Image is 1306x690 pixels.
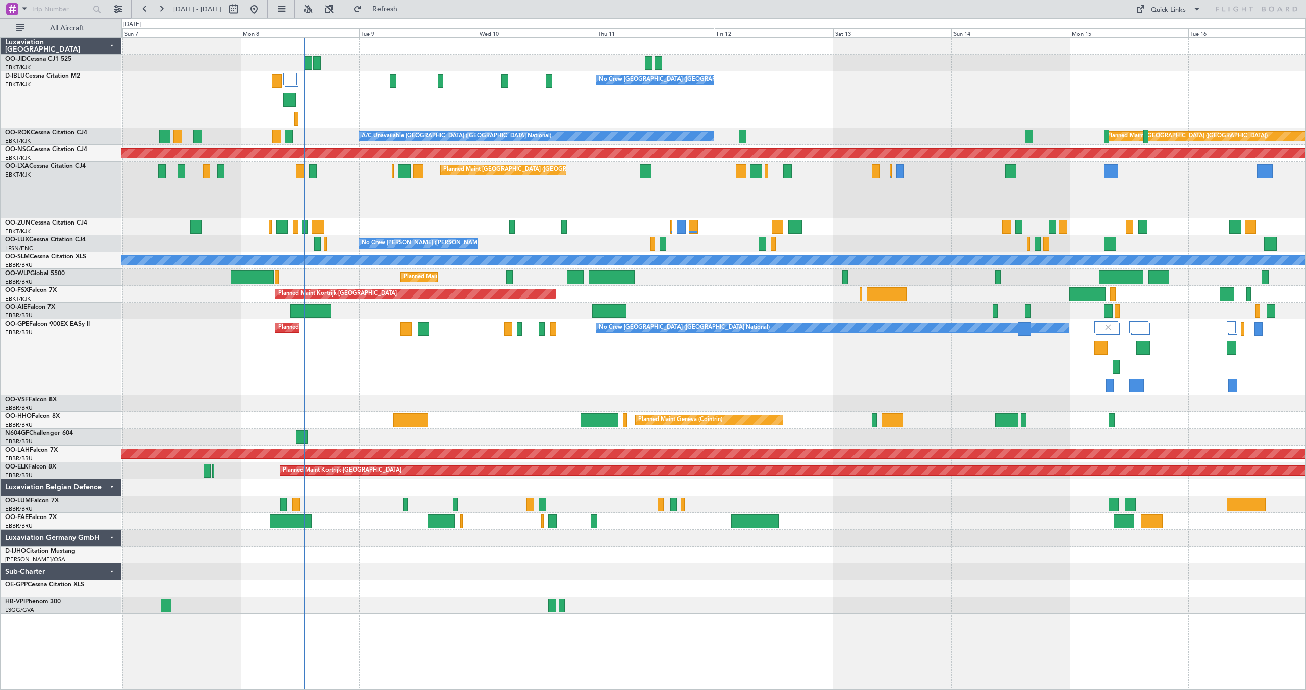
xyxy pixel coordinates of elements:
[5,130,31,136] span: OO-ROK
[5,582,84,588] a: OE-GPPCessna Citation XLS
[27,24,108,32] span: All Aircraft
[1107,129,1268,144] div: Planned Maint [GEOGRAPHIC_DATA] ([GEOGRAPHIC_DATA])
[5,505,33,513] a: EBBR/BRU
[5,64,31,71] a: EBKT/KJK
[5,254,86,260] a: OO-SLMCessna Citation XLS
[5,304,27,310] span: OO-AIE
[5,321,29,327] span: OO-GPE
[5,447,30,453] span: OO-LAH
[5,73,80,79] a: D-IBLUCessna Citation M2
[5,447,58,453] a: OO-LAHFalcon 7X
[11,20,111,36] button: All Aircraft
[715,28,833,37] div: Fri 12
[5,237,29,243] span: OO-LUX
[5,228,31,235] a: EBKT/KJK
[5,220,31,226] span: OO-ZUN
[5,146,31,153] span: OO-NSG
[5,56,27,62] span: OO-JID
[5,599,61,605] a: HB-VPIPhenom 300
[278,320,463,335] div: Planned Maint [GEOGRAPHIC_DATA] ([GEOGRAPHIC_DATA] National)
[5,548,76,554] a: D-IJHOCitation Mustang
[5,397,57,403] a: OO-VSFFalcon 8X
[5,163,86,169] a: OO-LXACessna Citation CJ4
[5,321,90,327] a: OO-GPEFalcon 900EX EASy II
[5,287,29,293] span: OO-FSX
[443,162,628,178] div: Planned Maint [GEOGRAPHIC_DATA] ([GEOGRAPHIC_DATA] National)
[5,472,33,479] a: EBBR/BRU
[241,28,359,37] div: Mon 8
[5,430,73,436] a: N604GFChallenger 604
[123,20,141,29] div: [DATE]
[5,514,57,521] a: OO-FAEFalcon 7X
[5,404,33,412] a: EBBR/BRU
[951,28,1070,37] div: Sun 14
[5,455,33,462] a: EBBR/BRU
[1151,5,1186,15] div: Quick Links
[5,154,31,162] a: EBKT/KJK
[348,1,410,17] button: Refresh
[5,295,31,303] a: EBKT/KJK
[5,582,28,588] span: OE-GPP
[5,237,86,243] a: OO-LUXCessna Citation CJ4
[5,163,29,169] span: OO-LXA
[404,269,457,285] div: Planned Maint Liege
[5,244,33,252] a: LFSN/ENC
[5,522,33,530] a: EBBR/BRU
[5,413,60,420] a: OO-HHOFalcon 8X
[638,412,722,428] div: Planned Maint Geneva (Cointrin)
[5,171,31,179] a: EBKT/KJK
[5,146,87,153] a: OO-NSGCessna Citation CJ4
[5,56,71,62] a: OO-JIDCessna CJ1 525
[362,236,484,251] div: No Crew [PERSON_NAME] ([PERSON_NAME])
[5,329,33,336] a: EBBR/BRU
[5,548,26,554] span: D-IJHO
[364,6,407,13] span: Refresh
[5,606,34,614] a: LSGG/GVA
[5,397,29,403] span: OO-VSF
[122,28,241,37] div: Sun 7
[173,5,221,14] span: [DATE] - [DATE]
[5,137,31,145] a: EBKT/KJK
[5,514,29,521] span: OO-FAE
[1131,1,1206,17] button: Quick Links
[1070,28,1188,37] div: Mon 15
[5,270,65,277] a: OO-WLPGlobal 5500
[359,28,478,37] div: Tue 9
[5,421,33,429] a: EBBR/BRU
[5,73,25,79] span: D-IBLU
[5,81,31,88] a: EBKT/KJK
[5,599,25,605] span: HB-VPI
[31,2,90,17] input: Trip Number
[5,270,30,277] span: OO-WLP
[5,498,31,504] span: OO-LUM
[5,438,33,446] a: EBBR/BRU
[833,28,951,37] div: Sat 13
[5,278,33,286] a: EBBR/BRU
[596,28,714,37] div: Thu 11
[5,220,87,226] a: OO-ZUNCessna Citation CJ4
[5,287,57,293] a: OO-FSXFalcon 7X
[5,430,29,436] span: N604GF
[5,254,30,260] span: OO-SLM
[599,320,770,335] div: No Crew [GEOGRAPHIC_DATA] ([GEOGRAPHIC_DATA] National)
[283,463,401,478] div: Planned Maint Kortrijk-[GEOGRAPHIC_DATA]
[5,498,59,504] a: OO-LUMFalcon 7X
[5,312,33,319] a: EBBR/BRU
[5,304,55,310] a: OO-AIEFalcon 7X
[599,72,770,87] div: No Crew [GEOGRAPHIC_DATA] ([GEOGRAPHIC_DATA] National)
[5,464,28,470] span: OO-ELK
[278,286,397,302] div: Planned Maint Kortrijk-[GEOGRAPHIC_DATA]
[5,130,87,136] a: OO-ROKCessna Citation CJ4
[5,556,65,563] a: [PERSON_NAME]/QSA
[5,464,56,470] a: OO-ELKFalcon 8X
[5,261,33,269] a: EBBR/BRU
[5,413,32,420] span: OO-HHO
[478,28,596,37] div: Wed 10
[362,129,551,144] div: A/C Unavailable [GEOGRAPHIC_DATA] ([GEOGRAPHIC_DATA] National)
[1103,323,1113,332] img: gray-close.svg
